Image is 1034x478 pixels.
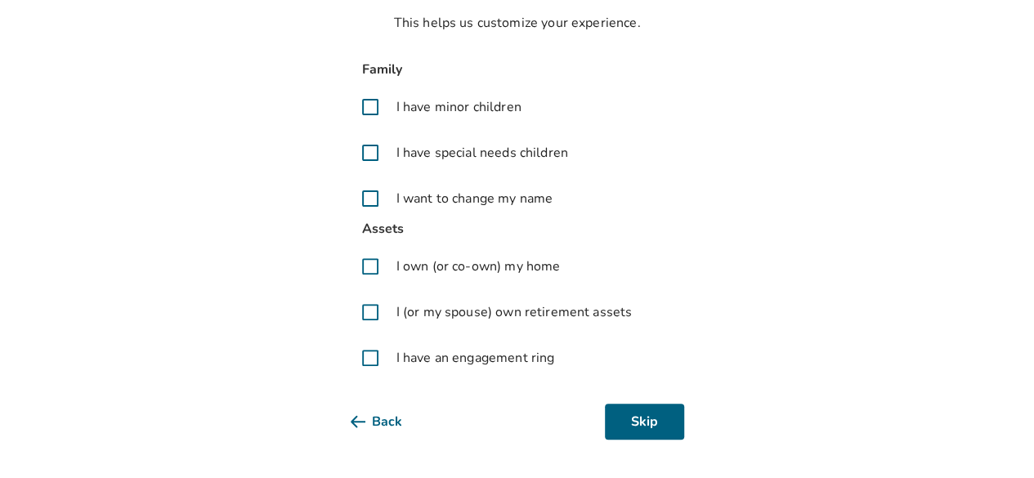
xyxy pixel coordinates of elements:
[351,404,428,440] button: Back
[605,404,684,440] button: Skip
[351,59,684,81] span: Family
[351,13,684,33] p: This helps us customize your experience.
[351,218,684,240] span: Assets
[396,348,555,368] span: I have an engagement ring
[396,302,633,322] span: I (or my spouse) own retirement assets
[396,143,568,163] span: I have special needs children
[396,257,561,276] span: I own (or co-own) my home
[952,400,1034,478] iframe: Chat Widget
[396,97,521,117] span: I have minor children
[396,189,553,208] span: I want to change my name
